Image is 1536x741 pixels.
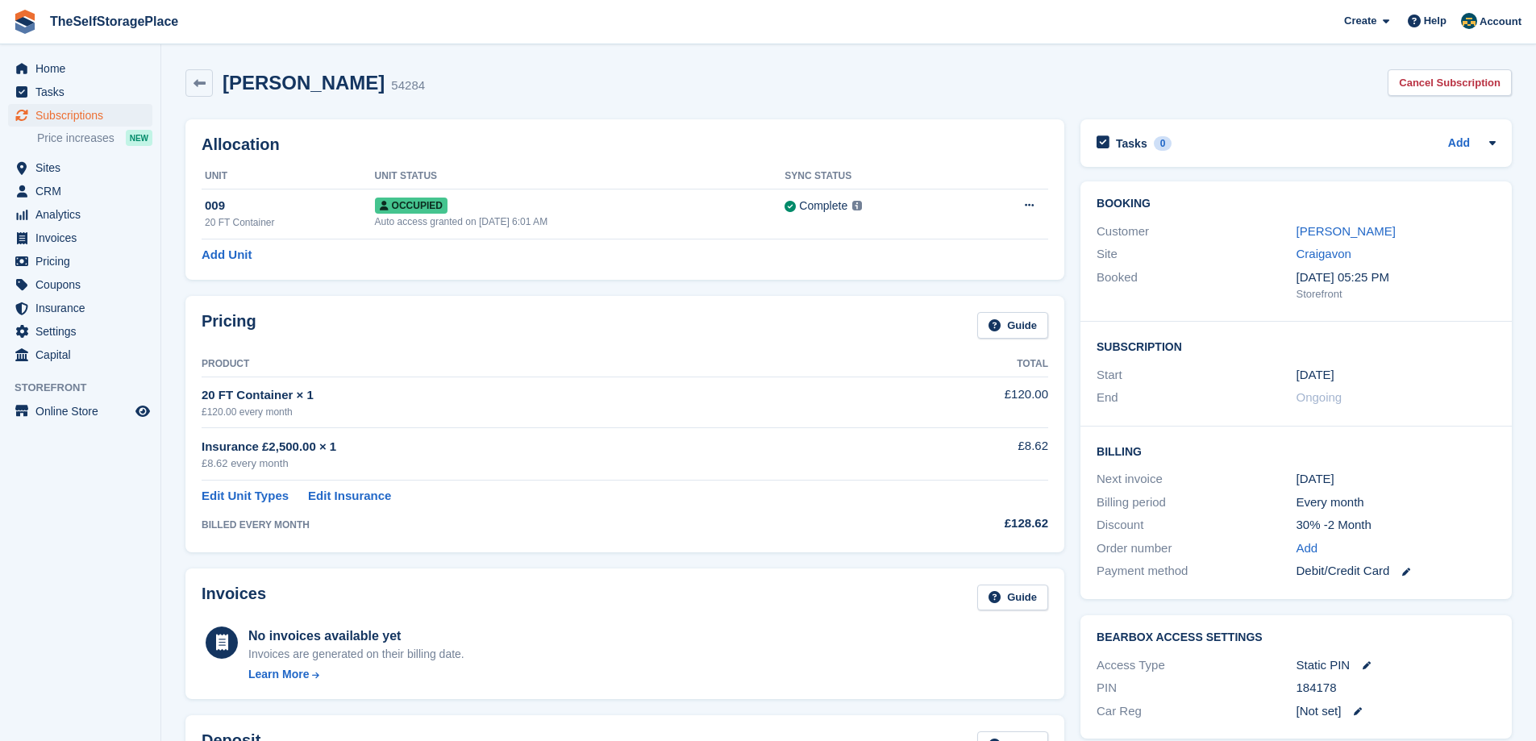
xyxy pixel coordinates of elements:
span: Price increases [37,131,114,146]
a: menu [8,81,152,103]
h2: Billing [1097,443,1496,459]
div: Invoices are generated on their billing date. [248,646,464,663]
span: CRM [35,180,132,202]
div: BILLED EVERY MONTH [202,518,889,532]
a: Add [1297,539,1318,558]
a: menu [8,297,152,319]
h2: [PERSON_NAME] [223,72,385,94]
a: Add Unit [202,246,252,264]
div: Discount [1097,516,1296,535]
div: Every month [1297,493,1496,512]
th: Total [889,352,1048,377]
td: £8.62 [889,428,1048,481]
h2: Pricing [202,312,256,339]
div: 20 FT Container × 1 [202,386,889,405]
div: Billing period [1097,493,1296,512]
div: No invoices available yet [248,627,464,646]
span: Create [1344,13,1376,29]
div: Booked [1097,269,1296,302]
a: menu [8,273,152,296]
span: Account [1480,14,1521,30]
h2: Tasks [1116,136,1147,151]
h2: Allocation [202,135,1048,154]
div: Static PIN [1297,656,1496,675]
div: 54284 [391,77,425,95]
span: Occupied [375,198,447,214]
div: Auto access granted on [DATE] 6:01 AM [375,214,785,229]
span: Invoices [35,227,132,249]
a: menu [8,400,152,423]
img: stora-icon-8386f47178a22dfd0bd8f6a31ec36ba5ce8667c1dd55bd0f319d3a0aa187defe.svg [13,10,37,34]
div: 009 [205,197,375,215]
a: Edit Unit Types [202,487,289,506]
a: menu [8,250,152,273]
h2: Booking [1097,198,1496,210]
div: 184178 [1297,679,1496,697]
a: Craigavon [1297,247,1351,260]
span: Tasks [35,81,132,103]
div: Storefront [1297,286,1496,302]
div: [DATE] 05:25 PM [1297,269,1496,287]
a: menu [8,180,152,202]
a: Preview store [133,402,152,421]
div: Learn More [248,666,309,683]
h2: BearBox Access Settings [1097,631,1496,644]
a: Price increases NEW [37,129,152,147]
span: Subscriptions [35,104,132,127]
a: menu [8,156,152,179]
div: Customer [1097,223,1296,241]
a: Edit Insurance [308,487,391,506]
div: 0 [1154,136,1172,151]
span: Ongoing [1297,390,1342,404]
a: menu [8,104,152,127]
th: Unit Status [375,164,785,189]
a: Add [1448,135,1470,153]
span: Capital [35,343,132,366]
span: Sites [35,156,132,179]
a: Guide [977,312,1048,339]
div: [DATE] [1297,470,1496,489]
span: Storefront [15,380,160,396]
div: End [1097,389,1296,407]
span: Help [1424,13,1447,29]
div: Insurance £2,500.00 × 1 [202,438,889,456]
span: Insurance [35,297,132,319]
div: [Not set] [1297,702,1496,721]
img: Gairoid [1461,13,1477,29]
span: Pricing [35,250,132,273]
a: Learn More [248,666,464,683]
th: Unit [202,164,375,189]
span: Home [35,57,132,80]
a: menu [8,227,152,249]
div: Start [1097,366,1296,385]
div: Order number [1097,539,1296,558]
div: £8.62 every month [202,456,889,472]
h2: Invoices [202,585,266,611]
a: Guide [977,585,1048,611]
h2: Subscription [1097,338,1496,354]
a: Cancel Subscription [1388,69,1512,96]
div: Site [1097,245,1296,264]
a: TheSelfStoragePlace [44,8,185,35]
a: menu [8,343,152,366]
span: Settings [35,320,132,343]
div: £128.62 [889,514,1048,533]
div: Debit/Credit Card [1297,562,1496,581]
a: menu [8,320,152,343]
div: 20 FT Container [205,215,375,230]
th: Sync Status [785,164,968,189]
span: Analytics [35,203,132,226]
img: icon-info-grey-7440780725fd019a000dd9b08b2336e03edf1995a4989e88bcd33f0948082b44.svg [852,201,862,210]
a: [PERSON_NAME] [1297,224,1396,238]
div: 30% -2 Month [1297,516,1496,535]
div: Payment method [1097,562,1296,581]
div: Access Type [1097,656,1296,675]
td: £120.00 [889,377,1048,427]
div: Complete [799,198,847,214]
time: 2024-09-23 00:00:00 UTC [1297,366,1334,385]
div: PIN [1097,679,1296,697]
div: £120.00 every month [202,405,889,419]
th: Product [202,352,889,377]
a: menu [8,203,152,226]
div: Next invoice [1097,470,1296,489]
